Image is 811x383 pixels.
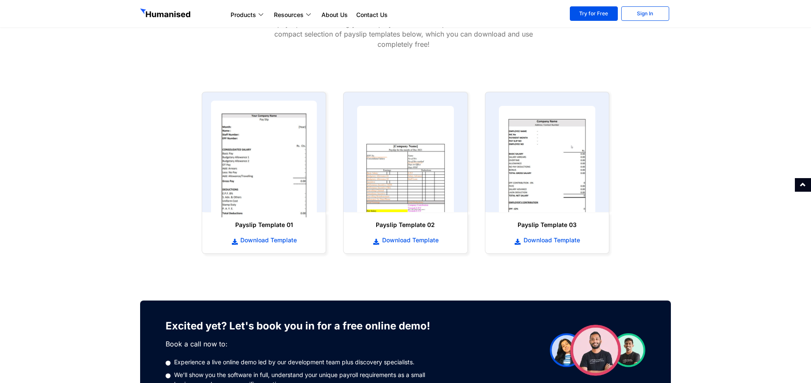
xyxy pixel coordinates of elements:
[352,221,459,229] h6: Payslip Template 02
[570,6,618,21] a: Try for Free
[211,235,317,245] a: Download Template
[211,101,317,218] img: payslip template
[499,106,595,212] img: payslip template
[226,10,270,20] a: Products
[166,339,444,349] p: Book a call now to:
[494,235,600,245] a: Download Template
[352,10,392,20] a: Contact Us
[521,236,580,244] span: Download Template
[211,221,317,229] h6: Payslip Template 01
[172,357,414,367] span: Experience a live online demo led by our development team plus discovery specialists.
[352,235,459,245] a: Download Template
[357,106,453,212] img: payslip template
[494,221,600,229] h6: Payslip Template 03
[317,10,352,20] a: About Us
[270,10,317,20] a: Resources
[140,9,192,20] img: GetHumanised Logo
[238,236,297,244] span: Download Template
[264,9,544,49] p: We offer a few different payslip templates that’ll let you offer your staff professional payslips...
[166,318,444,335] h3: Excited yet? Let's book you in for a free online demo!
[380,236,439,244] span: Download Template
[621,6,669,21] a: Sign In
